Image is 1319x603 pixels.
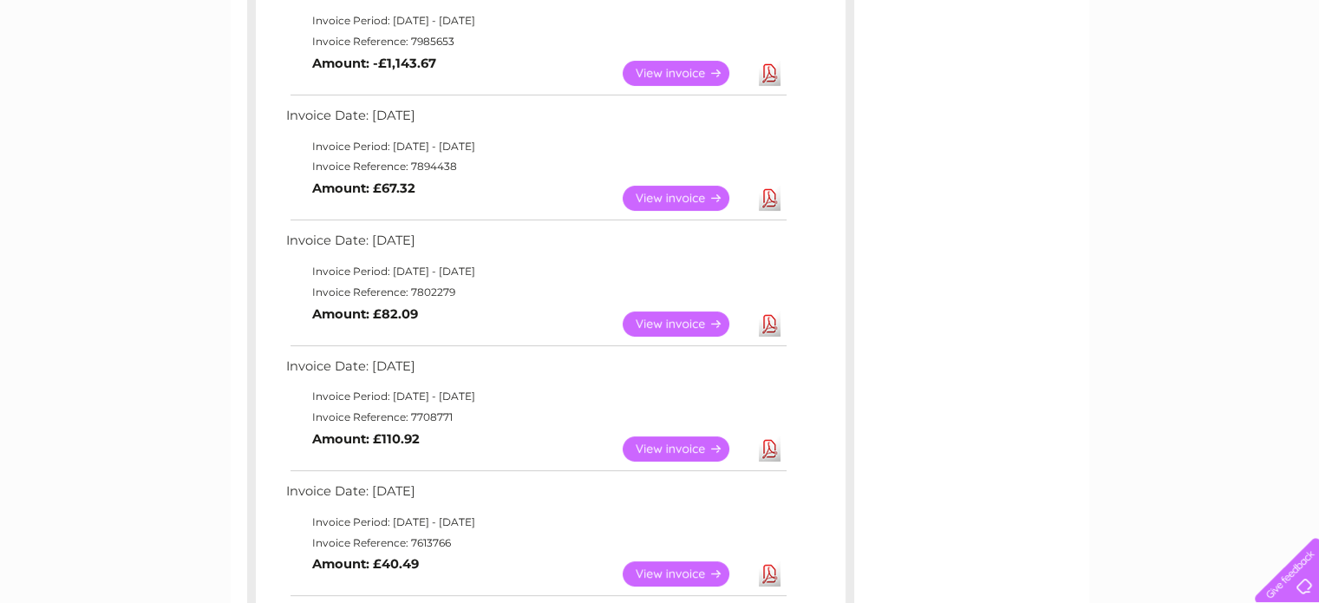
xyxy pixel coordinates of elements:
a: Download [759,311,780,337]
td: Invoice Period: [DATE] - [DATE] [282,512,789,533]
a: Log out [1262,74,1303,87]
td: Invoice Reference: 7802279 [282,282,789,303]
a: Download [759,436,780,462]
div: Clear Business is a trading name of Verastar Limited (registered in [GEOGRAPHIC_DATA] No. 3667643... [251,10,1070,84]
img: logo.png [46,45,134,98]
td: Invoice Period: [DATE] - [DATE] [282,261,789,282]
b: Amount: -£1,143.67 [312,56,436,71]
td: Invoice Reference: 7985653 [282,31,789,52]
td: Invoice Period: [DATE] - [DATE] [282,386,789,407]
a: Download [759,186,780,211]
a: Download [759,61,780,86]
a: View [623,311,750,337]
a: Download [759,561,780,587]
b: Amount: £40.49 [312,556,419,572]
a: View [623,561,750,587]
a: Energy [1057,74,1095,87]
a: View [623,436,750,462]
a: Contact [1204,74,1246,87]
b: Amount: £67.32 [312,180,415,196]
td: Invoice Period: [DATE] - [DATE] [282,136,789,157]
td: Invoice Date: [DATE] [282,229,789,261]
td: Invoice Reference: 7894438 [282,156,789,177]
a: Blog [1168,74,1193,87]
a: Telecoms [1106,74,1158,87]
b: Amount: £82.09 [312,306,418,322]
a: View [623,61,750,86]
td: Invoice Reference: 7613766 [282,533,789,554]
a: Water [1014,74,1047,87]
td: Invoice Reference: 7708771 [282,407,789,428]
td: Invoice Period: [DATE] - [DATE] [282,10,789,31]
td: Invoice Date: [DATE] [282,104,789,136]
a: View [623,186,750,211]
td: Invoice Date: [DATE] [282,480,789,512]
td: Invoice Date: [DATE] [282,355,789,387]
b: Amount: £110.92 [312,431,420,447]
a: 0333 014 3131 [992,9,1112,30]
